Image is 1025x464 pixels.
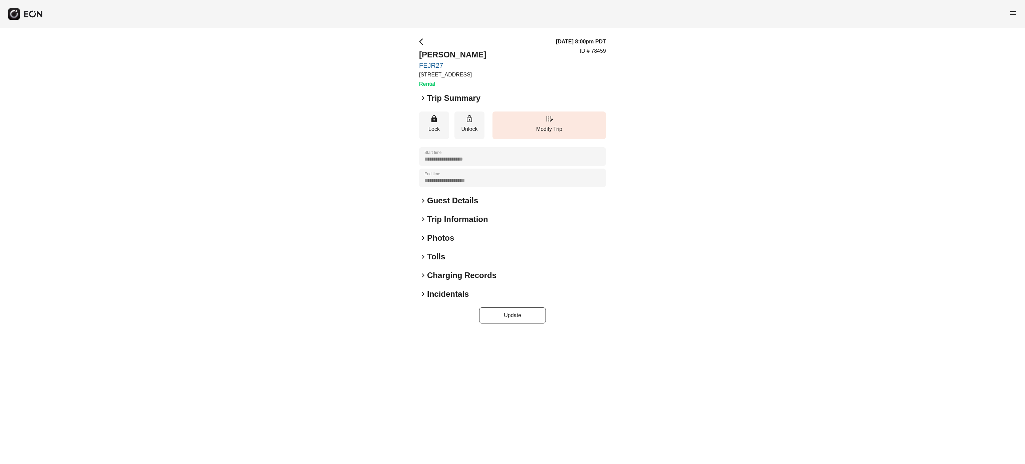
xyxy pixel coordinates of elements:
h2: [PERSON_NAME] [419,49,486,60]
h2: Trip Summary [427,93,480,103]
button: Unlock [454,111,484,139]
span: keyboard_arrow_right [419,234,427,242]
p: Unlock [458,125,481,133]
p: Modify Trip [496,125,603,133]
h2: Guest Details [427,195,478,206]
span: keyboard_arrow_right [419,290,427,298]
span: keyboard_arrow_right [419,271,427,279]
span: keyboard_arrow_right [419,197,427,205]
span: edit_road [545,115,553,123]
h2: Trip Information [427,214,488,225]
button: Update [479,307,546,323]
span: keyboard_arrow_right [419,253,427,261]
h2: Incidentals [427,289,469,299]
button: Lock [419,111,449,139]
span: keyboard_arrow_right [419,215,427,223]
span: lock_open [465,115,473,123]
h2: Tolls [427,251,445,262]
h3: [DATE] 8:00pm PDT [556,38,606,46]
span: lock [430,115,438,123]
a: FEJR27 [419,61,486,69]
p: ID # 78459 [580,47,606,55]
h2: Charging Records [427,270,496,281]
p: [STREET_ADDRESS] [419,71,486,79]
span: menu [1009,9,1017,17]
button: Modify Trip [492,111,606,139]
span: arrow_back_ios [419,38,427,46]
p: Lock [422,125,446,133]
span: keyboard_arrow_right [419,94,427,102]
h3: Rental [419,80,486,88]
h2: Photos [427,233,454,243]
